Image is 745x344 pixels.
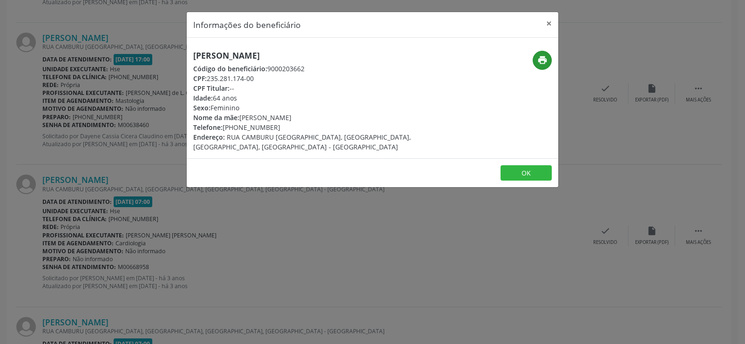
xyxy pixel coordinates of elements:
div: 235.281.174-00 [193,74,428,83]
i: print [537,55,548,65]
span: Telefone: [193,123,223,132]
span: Sexo: [193,103,210,112]
button: print [533,51,552,70]
h5: Informações do beneficiário [193,19,301,31]
span: Nome da mãe: [193,113,239,122]
span: RUA CAMBURU [GEOGRAPHIC_DATA], [GEOGRAPHIC_DATA], [GEOGRAPHIC_DATA], [GEOGRAPHIC_DATA] - [GEOGRAP... [193,133,411,151]
div: 9000203662 [193,64,428,74]
span: CPF Titular: [193,84,230,93]
h5: [PERSON_NAME] [193,51,428,61]
div: 64 anos [193,93,428,103]
div: Feminino [193,103,428,113]
button: Close [540,12,558,35]
button: OK [501,165,552,181]
span: Idade: [193,94,213,102]
div: -- [193,83,428,93]
span: Código do beneficiário: [193,64,267,73]
span: Endereço: [193,133,225,142]
div: [PHONE_NUMBER] [193,122,428,132]
span: CPF: [193,74,207,83]
div: [PERSON_NAME] [193,113,428,122]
